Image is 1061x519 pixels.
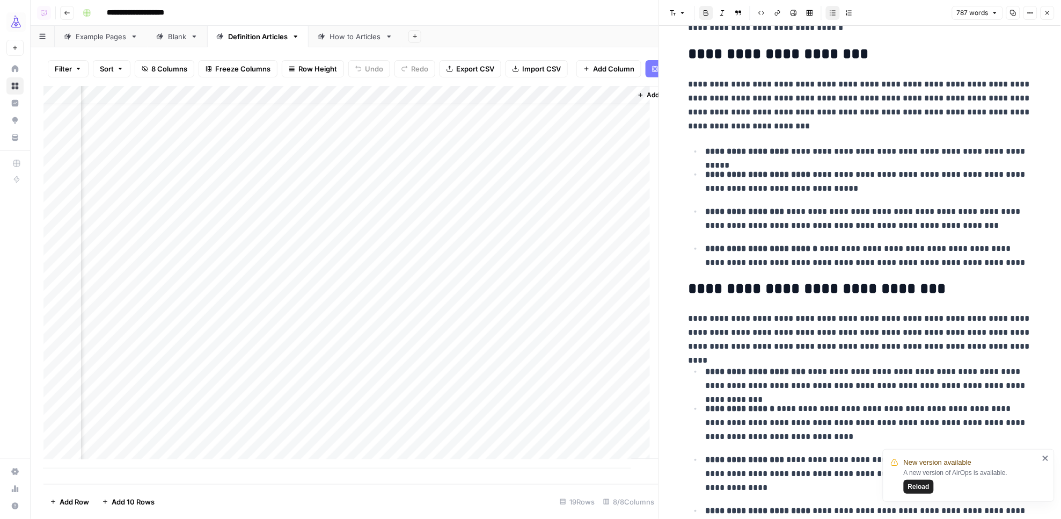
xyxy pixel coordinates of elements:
[60,496,89,507] span: Add Row
[599,493,658,510] div: 8/8 Columns
[904,480,934,494] button: Reload
[908,482,930,492] span: Reload
[55,26,147,47] a: Example Pages
[168,31,186,42] div: Blank
[6,12,26,32] img: AirOps Growth Logo
[440,60,501,77] button: Export CSV
[48,60,89,77] button: Filter
[207,26,309,47] a: Definition Articles
[456,63,494,74] span: Export CSV
[6,60,24,77] a: Home
[555,493,599,510] div: 19 Rows
[93,60,130,77] button: Sort
[309,26,402,47] a: How to Articles
[633,88,689,102] button: Add Column
[96,493,161,510] button: Add 10 Rows
[522,63,561,74] span: Import CSV
[411,63,428,74] span: Redo
[1042,454,1050,463] button: close
[506,60,568,77] button: Import CSV
[282,60,344,77] button: Row Height
[647,90,685,100] span: Add Column
[904,457,971,468] span: New version available
[394,60,435,77] button: Redo
[348,60,390,77] button: Undo
[576,60,641,77] button: Add Column
[147,26,207,47] a: Blank
[43,493,96,510] button: Add Row
[55,63,72,74] span: Filter
[6,9,24,35] button: Workspace: AirOps Growth
[76,31,126,42] div: Example Pages
[6,129,24,146] a: Your Data
[199,60,277,77] button: Freeze Columns
[904,468,1039,494] div: A new version of AirOps is available.
[151,63,187,74] span: 8 Columns
[135,60,194,77] button: 8 Columns
[6,480,24,498] a: Usage
[365,63,383,74] span: Undo
[6,498,24,515] button: Help + Support
[6,463,24,480] a: Settings
[215,63,270,74] span: Freeze Columns
[228,31,288,42] div: Definition Articles
[6,112,24,129] a: Opportunities
[298,63,337,74] span: Row Height
[112,496,155,507] span: Add 10 Rows
[952,6,1003,20] button: 787 words
[6,77,24,95] a: Browse
[957,8,989,18] span: 787 words
[100,63,114,74] span: Sort
[593,63,634,74] span: Add Column
[330,31,381,42] div: How to Articles
[6,95,24,112] a: Insights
